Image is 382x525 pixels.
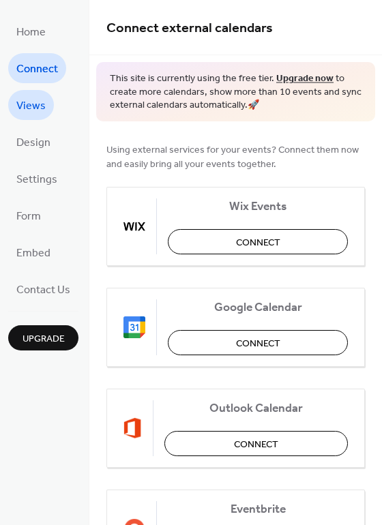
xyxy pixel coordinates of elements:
button: Upgrade [8,325,78,350]
span: Connect [236,235,280,250]
span: Connect [234,437,278,451]
span: Eventbrite [168,502,348,516]
span: Contact Us [16,280,70,301]
a: Upgrade now [276,70,334,88]
span: Using external services for your events? Connect them now and easily bring all your events together. [106,142,365,171]
span: Connect external calendars [106,15,273,42]
span: Outlook Calendar [164,401,348,415]
span: Design [16,132,50,154]
span: Upgrade [23,332,65,346]
img: wix [123,215,145,237]
img: google [123,316,145,338]
span: Form [16,206,41,228]
span: Settings [16,169,57,191]
button: Connect [168,330,348,355]
a: Contact Us [8,274,78,304]
a: Views [8,90,54,120]
button: Connect [164,431,348,456]
a: Embed [8,237,59,267]
a: Settings [8,164,65,194]
span: Wix Events [168,199,348,213]
span: Connect [16,59,58,80]
a: Design [8,127,59,157]
span: Views [16,95,46,117]
span: This site is currently using the free tier. to create more calendars, show more than 10 events an... [110,72,362,112]
span: Embed [16,243,50,265]
span: Google Calendar [168,300,348,314]
img: outlook [123,417,142,439]
a: Form [8,200,49,230]
button: Connect [168,229,348,254]
a: Connect [8,53,66,83]
span: Home [16,22,46,44]
a: Home [8,16,54,46]
span: Connect [236,336,280,350]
